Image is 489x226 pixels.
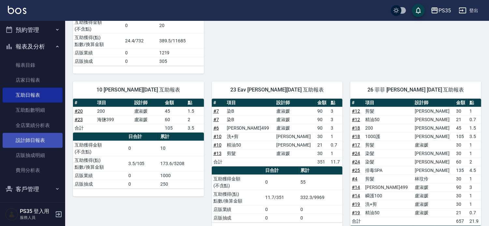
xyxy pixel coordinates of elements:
[73,141,127,156] td: 互助獲得金額 (不含點)
[264,175,299,190] td: 0
[164,107,186,115] td: 45
[3,73,63,88] a: 店家日報表
[264,214,299,222] td: 0
[329,141,342,149] td: 0.7
[352,193,360,198] a: #14
[468,132,481,141] td: 3.5
[133,107,164,115] td: 盧淑媛
[468,217,481,225] td: 21.9
[454,149,468,158] td: 30
[225,115,275,124] td: 染B
[275,99,316,107] th: 設計師
[95,107,132,115] td: 200
[225,107,275,115] td: 染B
[454,208,468,217] td: 21
[352,117,360,122] a: #12
[158,33,204,49] td: 389.5/11685
[186,107,204,115] td: 1.5
[468,124,481,132] td: 1.5
[164,99,186,107] th: 金額
[73,133,204,189] table: a dense table
[213,142,222,148] a: #10
[329,107,342,115] td: 3
[468,175,481,183] td: 1
[316,124,329,132] td: 90
[73,124,95,132] td: 合計
[212,99,343,166] table: a dense table
[364,124,413,132] td: 200
[364,115,413,124] td: 精油50
[413,200,454,208] td: 盧淑媛
[456,5,481,17] button: 登出
[364,132,413,141] td: 1000護
[73,33,123,49] td: 互助獲得(點) 點數/換算金額
[364,208,413,217] td: 精油50
[454,99,468,107] th: 金額
[352,185,360,190] a: #14
[454,115,468,124] td: 21
[350,99,364,107] th: #
[468,158,481,166] td: 2
[212,190,264,205] td: 互助獲得(點) 點數/換算金額
[225,132,275,141] td: 洗+剪
[358,87,473,93] span: 26 菲菲 [PERSON_NAME] [DATE] 互助報表
[352,159,360,164] a: #24
[316,99,329,107] th: 金額
[329,149,342,158] td: 1
[73,156,127,171] td: 互助獲得(點) 點數/換算金額
[164,115,186,124] td: 60
[213,108,219,114] a: #7
[413,208,454,217] td: 盧淑媛
[352,210,360,215] a: #19
[3,133,63,148] a: 設計師日報表
[413,166,454,175] td: [PERSON_NAME]
[364,158,413,166] td: 染髮
[468,166,481,175] td: 4.5
[186,124,204,132] td: 3.5
[275,149,316,158] td: 盧淑媛
[329,115,342,124] td: 3
[468,149,481,158] td: 1
[73,49,123,57] td: 店販業績
[454,107,468,115] td: 30
[225,141,275,149] td: 精油50
[454,217,468,225] td: 657
[364,191,413,200] td: 瞬護100
[413,175,454,183] td: 林玟伶
[316,115,329,124] td: 90
[329,99,342,107] th: 點
[3,103,63,118] a: 互助點數明細
[454,200,468,208] td: 30
[275,141,316,149] td: [PERSON_NAME]
[127,141,159,156] td: 0
[81,87,196,93] span: 10 [PERSON_NAME][DATE] 互助報表
[3,118,63,133] a: 全店業績分析表
[127,180,159,188] td: 0
[213,151,222,156] a: #13
[299,190,343,205] td: 332.3/9969
[352,108,360,114] a: #12
[352,125,360,131] a: #18
[454,191,468,200] td: 30
[364,183,413,191] td: [PERSON_NAME]499
[413,124,454,132] td: [PERSON_NAME]
[73,18,123,33] td: 互助獲得金額 (不含點)
[299,205,343,214] td: 0
[468,191,481,200] td: 1
[123,57,158,65] td: 0
[158,57,204,65] td: 305
[468,208,481,217] td: 0.7
[413,191,454,200] td: 盧淑媛
[413,99,454,107] th: 設計師
[212,205,264,214] td: 店販業績
[413,158,454,166] td: [PERSON_NAME]
[20,215,53,220] p: 服務人員
[133,99,164,107] th: 設計師
[212,99,225,107] th: #
[454,175,468,183] td: 30
[468,183,481,191] td: 3
[364,200,413,208] td: 洗+剪
[454,183,468,191] td: 90
[212,166,343,222] table: a dense table
[159,171,204,180] td: 1000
